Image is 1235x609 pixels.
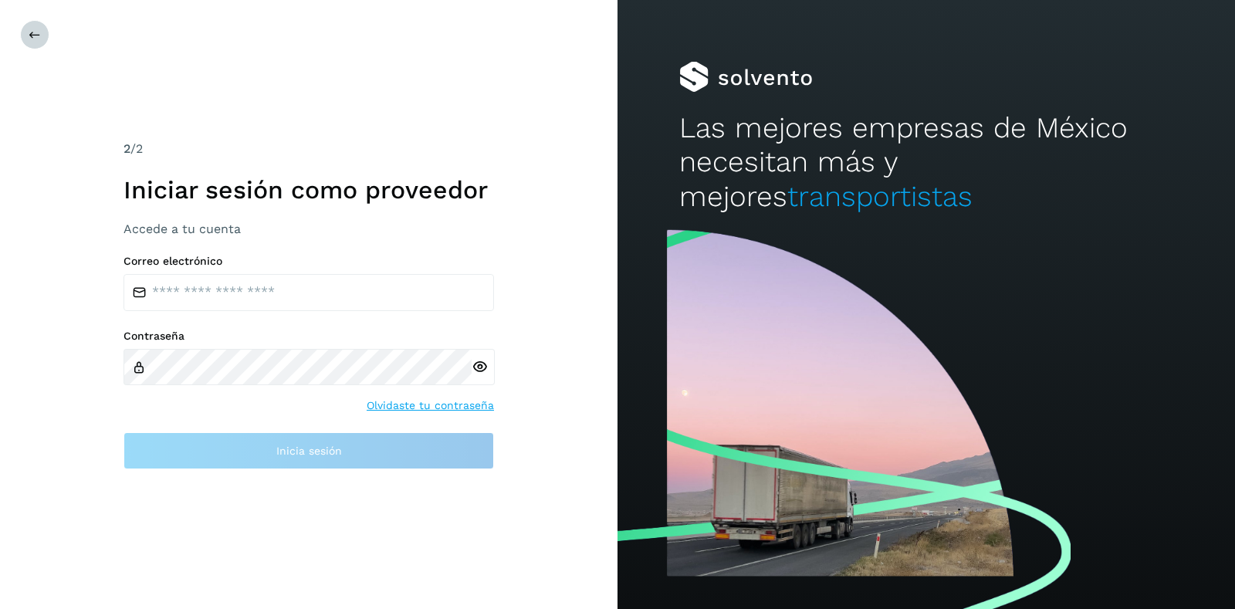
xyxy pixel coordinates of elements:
[787,180,973,213] span: transportistas
[367,398,494,414] a: Olvidaste tu contraseña
[123,255,494,268] label: Correo electrónico
[123,222,494,236] h3: Accede a tu cuenta
[679,111,1173,214] h2: Las mejores empresas de México necesitan más y mejores
[123,175,494,205] h1: Iniciar sesión como proveedor
[123,432,494,469] button: Inicia sesión
[123,330,494,343] label: Contraseña
[123,140,494,158] div: /2
[123,141,130,156] span: 2
[276,445,342,456] span: Inicia sesión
